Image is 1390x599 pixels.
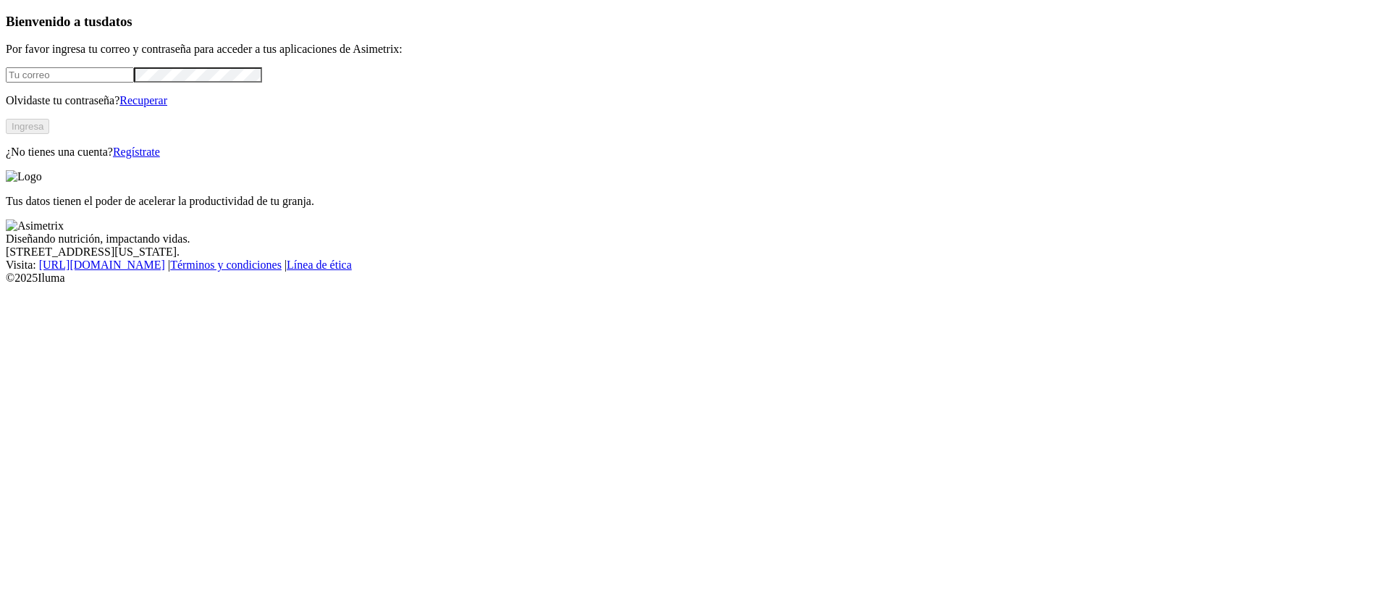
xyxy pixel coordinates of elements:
p: ¿No tienes una cuenta? [6,146,1384,159]
h3: Bienvenido a tus [6,14,1384,30]
a: Términos y condiciones [170,259,282,271]
a: Línea de ética [287,259,352,271]
div: Diseñando nutrición, impactando vidas. [6,233,1384,246]
img: Asimetrix [6,219,64,233]
p: Tus datos tienen el poder de acelerar la productividad de tu granja. [6,195,1384,208]
img: Logo [6,170,42,183]
div: © 2025 Iluma [6,272,1384,285]
p: Olvidaste tu contraseña? [6,94,1384,107]
div: Visita : | | [6,259,1384,272]
a: [URL][DOMAIN_NAME] [39,259,165,271]
div: [STREET_ADDRESS][US_STATE]. [6,246,1384,259]
button: Ingresa [6,119,49,134]
a: Regístrate [113,146,160,158]
span: datos [101,14,132,29]
a: Recuperar [119,94,167,106]
p: Por favor ingresa tu correo y contraseña para acceder a tus aplicaciones de Asimetrix: [6,43,1384,56]
input: Tu correo [6,67,134,83]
